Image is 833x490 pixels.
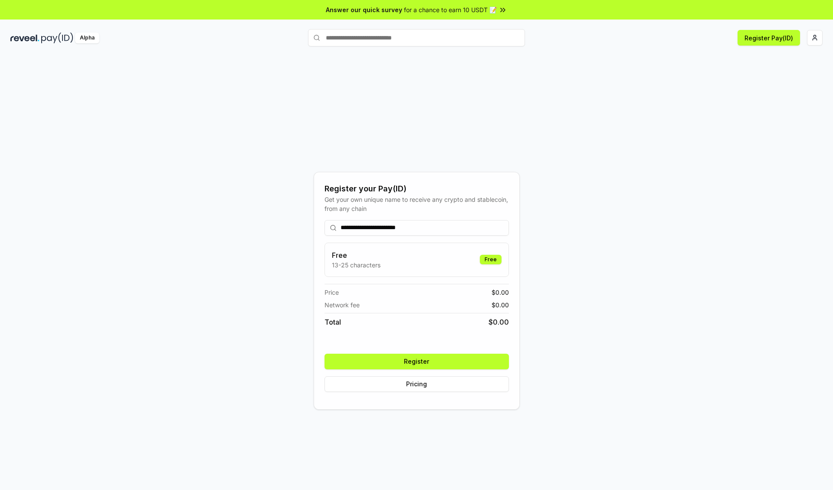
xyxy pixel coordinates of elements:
[325,354,509,369] button: Register
[326,5,402,14] span: Answer our quick survey
[75,33,99,43] div: Alpha
[325,317,341,327] span: Total
[325,195,509,213] div: Get your own unique name to receive any crypto and stablecoin, from any chain
[404,5,497,14] span: for a chance to earn 10 USDT 📝
[332,250,380,260] h3: Free
[325,288,339,297] span: Price
[738,30,800,46] button: Register Pay(ID)
[41,33,73,43] img: pay_id
[325,183,509,195] div: Register your Pay(ID)
[492,288,509,297] span: $ 0.00
[489,317,509,327] span: $ 0.00
[332,260,380,270] p: 13-25 characters
[480,255,502,264] div: Free
[492,300,509,309] span: $ 0.00
[325,376,509,392] button: Pricing
[325,300,360,309] span: Network fee
[10,33,39,43] img: reveel_dark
